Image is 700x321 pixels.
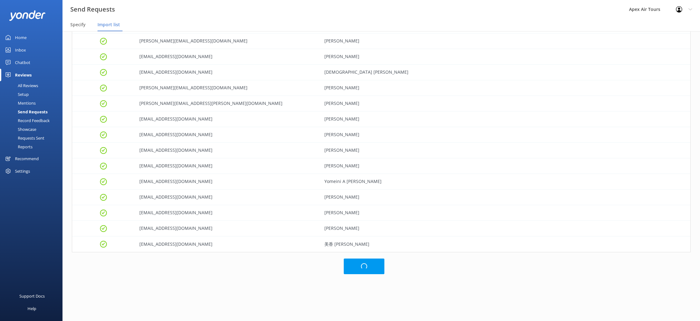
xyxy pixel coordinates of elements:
[15,165,30,177] div: Settings
[320,174,505,190] div: Yomeini A mairena
[320,221,505,236] div: Zach Ginesky
[320,33,505,49] div: Vanessa Guild
[70,22,86,28] span: Specify
[320,80,505,96] div: Wendy Smoke
[4,107,62,116] a: Send Requests
[320,236,505,252] div: 美香 音辻
[320,143,505,158] div: Yesenia Quintana
[135,49,320,65] div: Vbidzan@yahoo.com
[4,107,47,116] div: Send Requests
[4,134,62,142] a: Requests Sent
[320,96,505,111] div: William Keck
[320,65,505,80] div: WALESKA alejandrina Hernandez lopez
[135,143,320,158] div: yeseniaquintana1996@gmail.com
[4,142,32,151] div: Reports
[135,158,320,174] div: yhanliu12@gmail.com
[15,56,30,69] div: Chatbot
[15,69,32,81] div: Reviews
[320,158,505,174] div: yhan chang
[135,96,320,111] div: shannon.benson@gmail.com
[4,90,62,99] a: Setup
[320,111,505,127] div: Will Kelly
[15,152,39,165] div: Recommend
[9,10,45,21] img: yonder-white-logo.png
[4,125,36,134] div: Showcase
[4,142,62,151] a: Reports
[15,31,27,44] div: Home
[4,81,38,90] div: All Reviews
[19,290,45,302] div: Support Docs
[27,302,36,315] div: Help
[320,127,505,143] div: Xavier Muckelvaney
[135,190,320,205] div: Yucas202@gmail.com
[4,116,62,125] a: Record Feedback
[4,81,62,90] a: All Reviews
[4,125,62,134] a: Showcase
[135,127,320,143] div: Xaviermas12@gmail.com
[135,33,320,49] div: vanessa@vanessaguild.com
[97,22,120,28] span: Import list
[135,205,320,221] div: Dianafire650@gmail.com
[135,236,320,252] div: aaa26sim@yahoo.co.jp
[15,44,26,56] div: Inbox
[4,116,50,125] div: Record Feedback
[320,205,505,221] div: Yuri Caballero
[320,190,505,205] div: Yuka Bocian
[135,80,320,96] div: wendy_smoke@hotmail.com
[4,90,29,99] div: Setup
[135,111,320,127] div: williamgkelly21@gmail.com
[135,65,320,80] div: Yomeiny11@gmail.com
[70,4,115,14] h3: Send Requests
[4,99,36,107] div: Mentions
[135,174,320,190] div: Yomeiny11@gmail.com
[4,99,62,107] a: Mentions
[4,134,44,142] div: Requests Sent
[135,221,320,236] div: zachginesky@yahoo.com
[320,49,505,65] div: Vesna Bidzan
